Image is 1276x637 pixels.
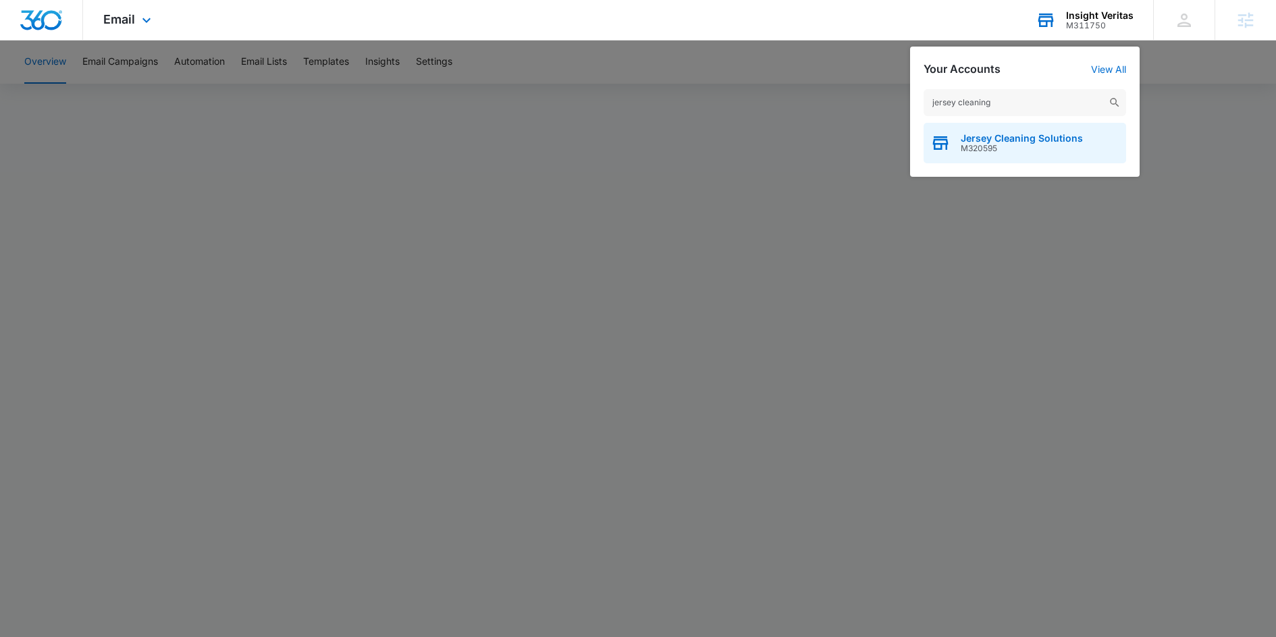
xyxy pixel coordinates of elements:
[1066,21,1134,30] div: account id
[924,123,1126,163] button: Jersey Cleaning SolutionsM320595
[961,133,1083,144] span: Jersey Cleaning Solutions
[103,12,135,26] span: Email
[961,144,1083,153] span: M320595
[924,89,1126,116] input: Search Accounts
[924,63,1001,76] h2: Your Accounts
[1091,63,1126,75] a: View All
[1066,10,1134,21] div: account name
